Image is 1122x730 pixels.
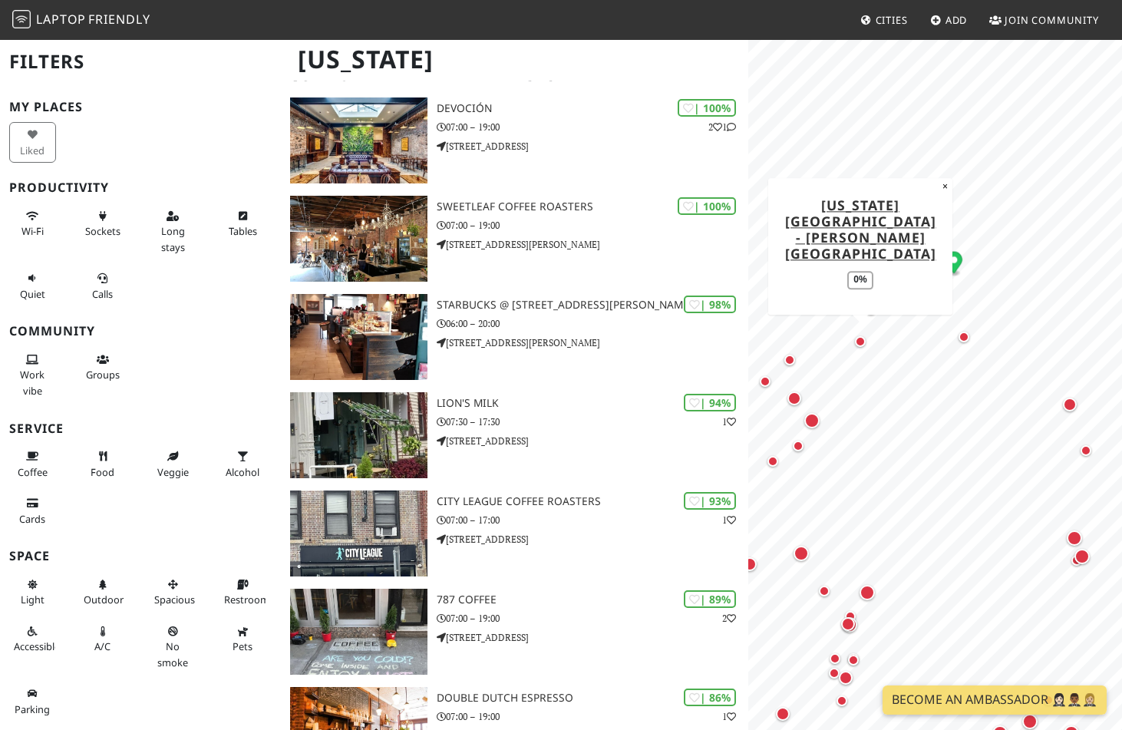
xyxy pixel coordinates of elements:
span: Veggie [157,465,189,479]
div: Map marker [826,649,844,668]
h3: Lion's Milk [437,397,748,410]
span: People working [20,368,45,397]
button: Calls [79,266,126,306]
p: 07:00 – 19:00 [437,218,748,233]
h3: Double Dutch Espresso [437,692,748,705]
span: Alcohol [226,465,259,479]
span: Pet friendly [233,639,252,653]
span: Natural light [21,593,45,606]
p: 07:30 – 17:30 [437,415,748,429]
p: 07:00 – 17:00 [437,513,748,527]
div: 0% [847,271,873,289]
p: 1 [722,513,736,527]
div: Map marker [833,692,851,710]
a: Lion's Milk | 94% 1 Lion's Milk 07:30 – 17:30 [STREET_ADDRESS] [281,392,748,478]
p: [STREET_ADDRESS] [437,434,748,448]
div: Map marker [945,251,962,276]
div: Map marker [801,410,823,431]
img: Lion's Milk [290,392,427,478]
img: City League Coffee Roasters [290,491,427,576]
span: Friendly [88,11,150,28]
p: 07:00 – 19:00 [437,611,748,626]
button: No smoke [150,619,196,675]
button: Accessible [9,619,56,659]
img: Sweetleaf Coffee Roasters [290,196,427,282]
span: Long stays [161,224,185,253]
p: [STREET_ADDRESS] [437,532,748,547]
button: Work vibe [9,347,56,403]
div: Map marker [836,668,856,688]
a: Add [924,6,974,34]
div: Map marker [740,554,760,574]
div: | 89% [684,590,736,608]
span: Parking [15,702,50,716]
button: Pets [219,619,266,659]
button: Restroom [219,572,266,613]
div: Map marker [839,614,860,636]
span: Quiet [20,287,45,301]
span: Laptop [36,11,86,28]
h3: 787 Coffee [437,593,748,606]
h1: [US_STATE] [285,38,745,81]
h3: Space [9,549,272,563]
img: LaptopFriendly [12,10,31,28]
span: Accessible [14,639,60,653]
span: Outdoor area [84,593,124,606]
div: | 100% [678,99,736,117]
p: 07:00 – 19:00 [437,709,748,724]
span: Stable Wi-Fi [21,224,44,238]
img: 787 Coffee [290,589,427,675]
h3: Starbucks @ [STREET_ADDRESS][PERSON_NAME] [437,299,748,312]
div: Map marker [856,582,878,603]
span: Join Community [1005,13,1099,27]
span: Add [945,13,968,27]
div: Map marker [1071,546,1093,567]
div: Map marker [780,351,799,369]
div: Map marker [1068,551,1086,570]
a: Cities [854,6,914,34]
p: 2 [722,611,736,626]
h3: Community [9,324,272,339]
div: Map marker [838,614,858,634]
div: Map marker [815,582,833,600]
div: Map marker [1064,527,1085,549]
button: Light [9,572,56,613]
a: Join Community [983,6,1105,34]
p: [STREET_ADDRESS][PERSON_NAME] [437,237,748,252]
div: Map marker [1077,441,1095,460]
p: 2 1 [708,120,736,134]
span: Food [91,465,114,479]
h3: Devoción [437,102,748,115]
a: Starbucks @ 815 Hutchinson Riv Pkwy | 98% Starbucks @ [STREET_ADDRESS][PERSON_NAME] 06:00 – 20:00... [281,294,748,380]
p: [STREET_ADDRESS][PERSON_NAME] [437,335,748,350]
a: 787 Coffee | 89% 2 787 Coffee 07:00 – 19:00 [STREET_ADDRESS] [281,589,748,675]
button: Groups [79,347,126,388]
span: Coffee [18,465,48,479]
p: 1 [722,709,736,724]
img: Starbucks @ 815 Hutchinson Riv Pkwy [290,294,427,380]
span: Credit cards [19,512,45,526]
p: [STREET_ADDRESS] [437,139,748,154]
button: Coffee [9,444,56,484]
a: Sweetleaf Coffee Roasters | 100% Sweetleaf Coffee Roasters 07:00 – 19:00 [STREET_ADDRESS][PERSON_... [281,196,748,282]
div: Map marker [789,437,807,455]
div: Map marker [756,372,774,391]
a: [US_STATE][GEOGRAPHIC_DATA] - [PERSON_NAME][GEOGRAPHIC_DATA] [784,196,936,263]
img: Devoción [290,97,427,183]
span: Air conditioned [94,639,111,653]
button: Cards [9,491,56,531]
button: Food [79,444,126,484]
button: Quiet [9,266,56,306]
h2: Filters [9,38,272,85]
button: Tables [219,203,266,244]
h3: My Places [9,100,272,114]
button: Wi-Fi [9,203,56,244]
a: City League Coffee Roasters | 93% 1 City League Coffee Roasters 07:00 – 17:00 [STREET_ADDRESS] [281,491,748,576]
a: Become an Ambassador 🤵🏻‍♀️🤵🏾‍♂️🤵🏼‍♀️ [883,685,1107,715]
div: | 86% [684,689,736,706]
div: Map marker [825,664,843,682]
p: [STREET_ADDRESS] [437,630,748,645]
button: A/C [79,619,126,659]
h3: Service [9,421,272,436]
h3: Sweetleaf Coffee Roasters [437,200,748,213]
